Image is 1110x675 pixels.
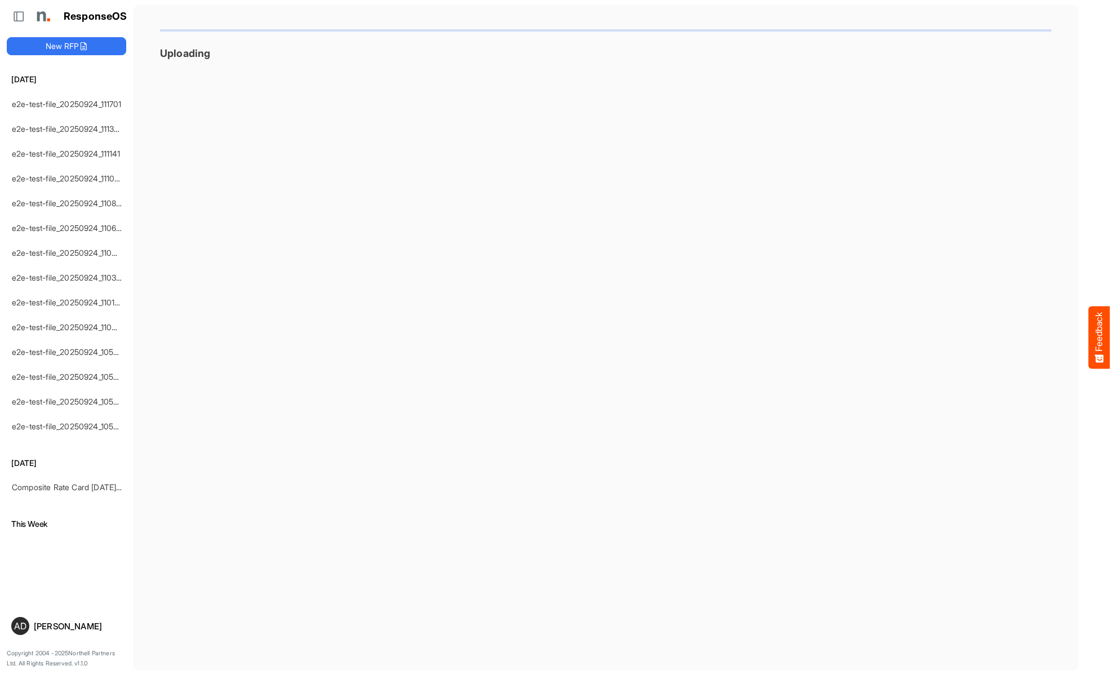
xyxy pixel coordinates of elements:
[1089,307,1110,369] button: Feedback
[160,47,1051,59] h3: Uploading
[31,5,54,28] img: Northell
[12,482,145,492] a: Composite Rate Card [DATE]_smaller
[12,372,127,381] a: e2e-test-file_20250924_105529
[7,73,126,86] h6: [DATE]
[7,457,126,469] h6: [DATE]
[12,124,123,134] a: e2e-test-file_20250924_111359
[12,149,121,158] a: e2e-test-file_20250924_111141
[12,297,125,307] a: e2e-test-file_20250924_110146
[12,322,126,332] a: e2e-test-file_20250924_110035
[12,223,126,233] a: e2e-test-file_20250924_110646
[12,198,126,208] a: e2e-test-file_20250924_110803
[14,621,26,630] span: AD
[7,518,126,530] h6: This Week
[12,273,126,282] a: e2e-test-file_20250924_110305
[12,397,126,406] a: e2e-test-file_20250924_105318
[12,174,124,183] a: e2e-test-file_20250924_111033
[7,649,126,668] p: Copyright 2004 - 2025 Northell Partners Ltd. All Rights Reserved. v 1.1.0
[12,248,126,257] a: e2e-test-file_20250924_110422
[12,99,122,109] a: e2e-test-file_20250924_111701
[7,37,126,55] button: New RFP
[34,622,122,630] div: [PERSON_NAME]
[64,11,127,23] h1: ResponseOS
[12,421,127,431] a: e2e-test-file_20250924_105226
[12,347,126,357] a: e2e-test-file_20250924_105914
